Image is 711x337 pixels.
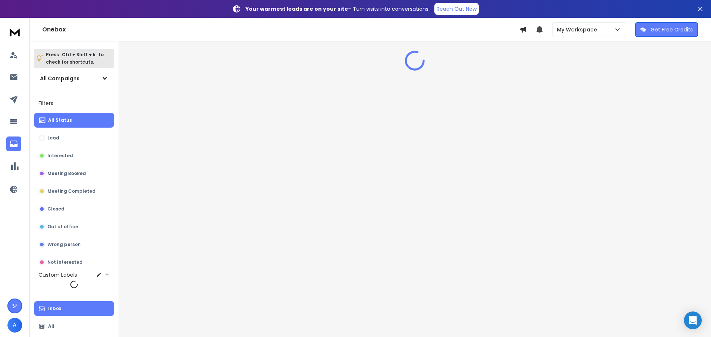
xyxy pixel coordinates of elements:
[34,255,114,270] button: Not Interested
[47,224,78,230] p: Out of office
[47,188,96,194] p: Meeting Completed
[34,202,114,216] button: Closed
[34,113,114,128] button: All Status
[47,242,81,247] p: Wrong person
[47,135,59,141] p: Lead
[34,237,114,252] button: Wrong person
[684,311,702,329] div: Open Intercom Messenger
[48,323,54,329] p: All
[42,25,520,34] h1: Onebox
[34,184,114,199] button: Meeting Completed
[34,148,114,163] button: Interested
[34,98,114,108] h3: Filters
[437,5,477,13] p: Reach Out Now
[434,3,479,15] a: Reach Out Now
[34,131,114,145] button: Lead
[47,206,64,212] p: Closed
[47,171,86,176] p: Meeting Booked
[246,5,348,13] strong: Your warmest leads are on your site
[34,301,114,316] button: Inbox
[34,166,114,181] button: Meeting Booked
[48,306,61,311] p: Inbox
[61,50,97,59] span: Ctrl + Shift + k
[34,71,114,86] button: All Campaigns
[47,259,83,265] p: Not Interested
[7,318,22,333] button: A
[39,271,77,279] h3: Custom Labels
[246,5,428,13] p: – Turn visits into conversations
[34,319,114,334] button: All
[34,219,114,234] button: Out of office
[40,75,80,82] h1: All Campaigns
[635,22,698,37] button: Get Free Credits
[651,26,693,33] p: Get Free Credits
[7,25,22,39] img: logo
[48,117,72,123] p: All Status
[557,26,600,33] p: My Workspace
[46,51,104,66] p: Press to check for shortcuts.
[47,153,73,159] p: Interested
